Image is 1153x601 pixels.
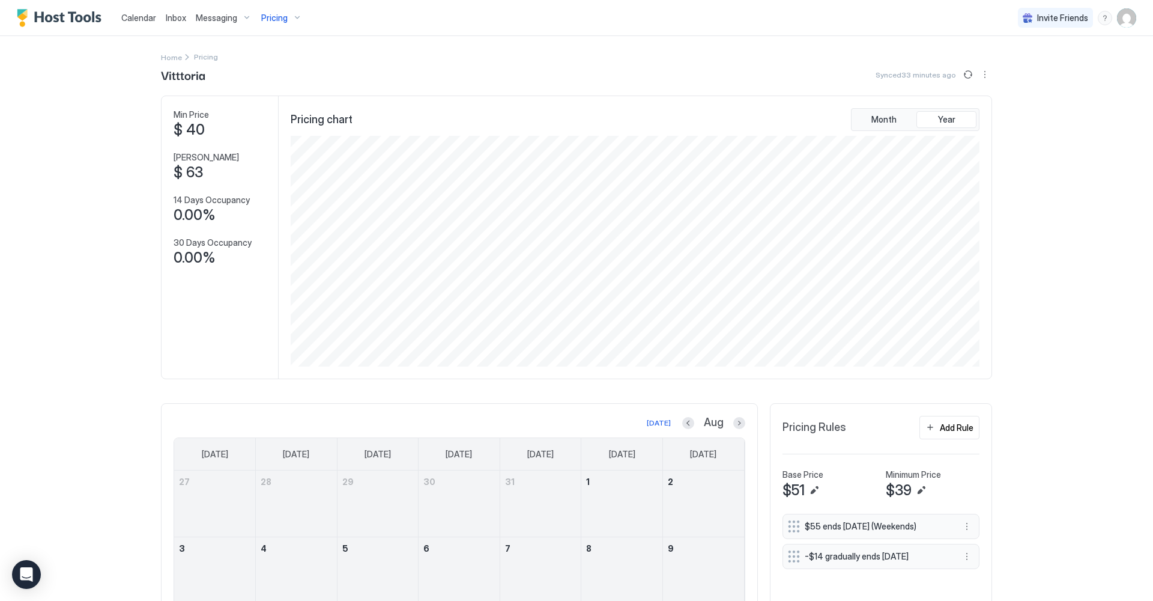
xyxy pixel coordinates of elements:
[1098,11,1112,25] div: menu
[423,543,429,554] span: 6
[202,449,228,460] span: [DATE]
[419,471,500,537] td: July 30, 2025
[647,418,671,429] div: [DATE]
[419,471,500,493] a: July 30, 2025
[174,195,250,206] span: 14 Days Occupancy
[663,471,744,493] a: August 2, 2025
[527,449,554,460] span: [DATE]
[261,13,288,23] span: Pricing
[423,477,435,487] span: 30
[886,481,912,499] span: $39
[871,114,897,125] span: Month
[978,67,992,82] div: menu
[960,549,974,564] div: menu
[174,121,205,139] span: $ 40
[342,477,354,487] span: 29
[581,471,663,537] td: August 1, 2025
[1037,13,1088,23] span: Invite Friends
[581,537,662,560] a: August 8, 2025
[12,560,41,589] div: Open Intercom Messenger
[500,471,581,493] a: July 31, 2025
[121,11,156,24] a: Calendar
[682,417,694,429] button: Previous month
[960,549,974,564] button: More options
[342,543,348,554] span: 5
[256,537,337,560] a: August 4, 2025
[782,469,823,480] span: Base Price
[940,421,973,434] div: Add Rule
[337,537,419,560] a: August 5, 2025
[174,206,216,224] span: 0.00%
[190,438,240,471] a: Sunday
[194,52,218,61] span: Breadcrumb
[645,416,673,430] button: [DATE]
[365,449,391,460] span: [DATE]
[261,477,271,487] span: 28
[505,543,510,554] span: 7
[916,111,976,128] button: Year
[353,438,403,471] a: Tuesday
[1117,8,1136,28] div: User profile
[161,50,182,63] div: Breadcrumb
[733,417,745,429] button: Next month
[961,67,975,82] button: Sync prices
[261,543,267,554] span: 4
[978,67,992,82] button: More options
[500,537,581,560] a: August 7, 2025
[668,477,673,487] span: 2
[704,416,724,430] span: Aug
[174,471,256,537] td: July 27, 2025
[179,477,190,487] span: 27
[500,471,581,537] td: July 31, 2025
[690,449,716,460] span: [DATE]
[161,66,205,84] span: Vitttoria
[960,519,974,534] div: menu
[678,438,728,471] a: Saturday
[668,543,674,554] span: 9
[886,469,941,480] span: Minimum Price
[174,249,216,267] span: 0.00%
[919,416,979,439] button: Add Rule
[174,163,203,182] span: $ 63
[434,438,484,471] a: Wednesday
[174,237,252,248] span: 30 Days Occupancy
[446,449,472,460] span: [DATE]
[291,113,353,127] span: Pricing chart
[662,471,744,537] td: August 2, 2025
[174,152,239,163] span: [PERSON_NAME]
[256,471,337,537] td: July 28, 2025
[663,537,744,560] a: August 9, 2025
[271,438,321,471] a: Monday
[581,471,662,493] a: August 1, 2025
[854,111,914,128] button: Month
[166,13,186,23] span: Inbox
[597,438,647,471] a: Friday
[161,53,182,62] span: Home
[174,537,255,560] a: August 3, 2025
[805,551,948,562] span: -$14 gradually ends [DATE]
[851,108,979,131] div: tab-group
[805,521,948,532] span: $55 ends [DATE] (Weekends)
[505,477,515,487] span: 31
[161,50,182,63] a: Home
[586,477,590,487] span: 1
[586,543,592,554] span: 8
[960,519,974,534] button: More options
[337,471,419,537] td: July 29, 2025
[609,449,635,460] span: [DATE]
[17,9,107,27] a: Host Tools Logo
[174,109,209,120] span: Min Price
[337,471,419,493] a: July 29, 2025
[283,449,309,460] span: [DATE]
[166,11,186,24] a: Inbox
[914,483,928,498] button: Edit
[782,481,805,499] span: $51
[419,537,500,560] a: August 6, 2025
[515,438,566,471] a: Thursday
[121,13,156,23] span: Calendar
[938,114,955,125] span: Year
[256,471,337,493] a: July 28, 2025
[179,543,185,554] span: 3
[807,483,822,498] button: Edit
